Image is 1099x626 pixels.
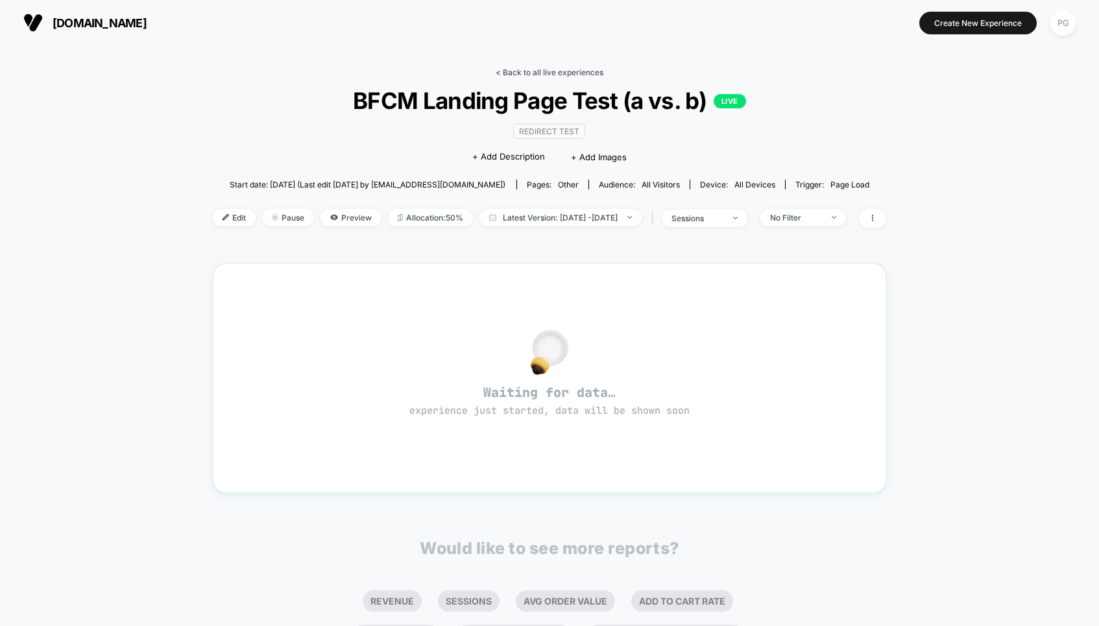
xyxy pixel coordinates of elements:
[830,180,869,189] span: Page Load
[671,213,723,223] div: sessions
[438,590,500,612] li: Sessions
[262,209,314,226] span: Pause
[795,180,869,189] div: Trigger:
[832,216,836,219] img: end
[420,538,679,558] p: Would like to see more reports?
[599,180,680,189] div: Audience:
[531,330,568,375] img: no_data
[230,180,505,189] span: Start date: [DATE] (Last edit [DATE] by [EMAIL_ADDRESS][DOMAIN_NAME])
[1050,10,1076,36] div: PG
[733,217,738,219] img: end
[496,67,603,77] a: < Back to all live experiences
[558,180,579,189] span: other
[472,150,545,163] span: + Add Description
[489,214,496,221] img: calendar
[642,180,680,189] span: All Visitors
[272,214,278,221] img: end
[919,12,1037,34] button: Create New Experience
[714,94,746,108] p: LIVE
[363,590,422,612] li: Revenue
[53,16,147,30] span: [DOMAIN_NAME]
[734,180,775,189] span: all devices
[236,384,863,418] span: Waiting for data…
[648,209,662,228] span: |
[627,216,632,219] img: end
[247,87,852,114] span: BFCM Landing Page Test (a vs. b)
[213,209,256,226] span: Edit
[19,12,151,33] button: [DOMAIN_NAME]
[1046,10,1080,36] button: PG
[479,209,642,226] span: Latest Version: [DATE] - [DATE]
[513,124,585,139] span: Redirect Test
[388,209,473,226] span: Allocation: 50%
[516,590,615,612] li: Avg Order Value
[320,209,381,226] span: Preview
[398,214,403,221] img: rebalance
[571,152,627,162] span: + Add Images
[690,180,785,189] span: Device:
[527,180,579,189] div: Pages:
[770,213,822,223] div: No Filter
[23,13,43,32] img: Visually logo
[631,590,733,612] li: Add To Cart Rate
[409,404,690,417] span: experience just started, data will be shown soon
[223,214,229,221] img: edit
